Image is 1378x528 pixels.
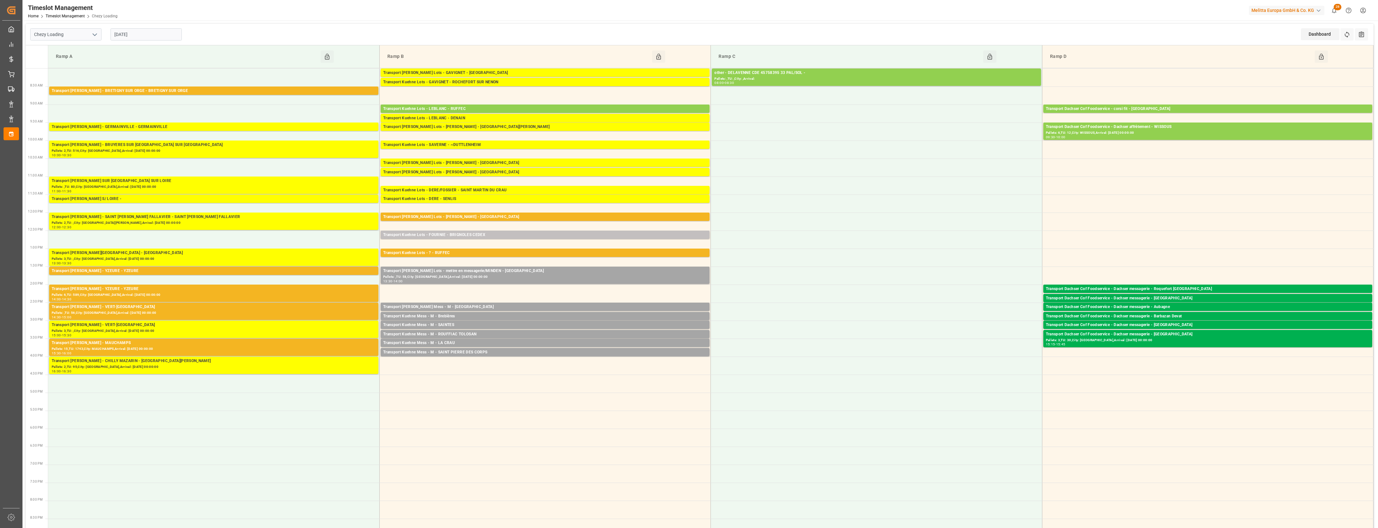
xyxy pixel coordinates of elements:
[1046,338,1370,343] div: Pallets: 3,TU: 30,City: [GEOGRAPHIC_DATA],Arrival: [DATE] 00:00:00
[62,226,71,229] div: 12:30
[1046,343,1055,346] div: 15:15
[1046,304,1370,310] div: Transport Dachser Cof Foodservice - Dachser messagerie - Aubagne
[62,334,71,337] div: 15:30
[52,340,376,346] div: Transport [PERSON_NAME] - MAUCHAMPS
[383,169,707,176] div: Transport [PERSON_NAME] Lots - [PERSON_NAME] - [GEOGRAPHIC_DATA]
[62,298,71,301] div: 14:30
[52,148,376,154] div: Pallets: 2,TU: 516,City: [GEOGRAPHIC_DATA],Arrival: [DATE] 00:00:00
[1046,331,1370,338] div: Transport Dachser Cof Foodservice - Dachser messagerie - [GEOGRAPHIC_DATA]
[61,334,62,337] div: -
[383,142,707,148] div: Transport Kuehne Lots - SAVERNE - ~DUTTLENHEIM
[28,14,39,18] a: Home
[52,196,376,202] div: Transport [PERSON_NAME] S/ LOIRE -
[62,352,71,355] div: 16:00
[30,336,43,339] span: 3:30 PM
[30,480,43,483] span: 7:30 PM
[383,232,707,238] div: Transport Kuehne Lots - FOURNIE - BRIGNOLES CEDEX
[46,14,85,18] a: Timeslot Management
[52,274,376,280] div: Pallets: 1,TU: 169,City: [GEOGRAPHIC_DATA],Arrival: [DATE] 00:00:00
[1046,106,1370,112] div: Transport Dachser Cof Foodservice - corsi fit - [GEOGRAPHIC_DATA]
[383,238,707,244] div: Pallets: ,TU: 56,City: BRIGNOLES CEDEX,Arrival: [DATE] 00:00:00
[1046,130,1370,136] div: Pallets: 6,TU: 12,City: WISSOUS,Arrival: [DATE] 00:00:00
[52,262,61,265] div: 13:00
[393,280,403,283] div: 14:00
[52,202,376,208] div: Pallets: 2,TU: 30,City: ,Arrival: [DATE] 00:00:00
[714,81,724,84] div: 08:00
[52,124,376,130] div: Transport [PERSON_NAME] - GERMAINVILLE - GERMAINVILLE
[52,94,376,100] div: Pallets: 1,TU: ,City: [GEOGRAPHIC_DATA],Arrival: [DATE] 00:00:00
[30,390,43,393] span: 5:00 PM
[52,220,376,226] div: Pallets: 2,TU: ,City: [GEOGRAPHIC_DATA][PERSON_NAME],Arrival: [DATE] 00:00:00
[716,50,983,63] div: Ramp C
[52,358,376,364] div: Transport [PERSON_NAME] - CHILLY MAZARIN - [GEOGRAPHIC_DATA][PERSON_NAME]
[383,220,707,226] div: Pallets: ,TU: 475,City: [GEOGRAPHIC_DATA],Arrival: [DATE] 00:00:00
[61,370,62,373] div: -
[383,176,707,181] div: Pallets: 4,TU: 141,City: [GEOGRAPHIC_DATA],Arrival: [DATE] 00:00:00
[383,202,707,208] div: Pallets: ,TU: 997,City: [GEOGRAPHIC_DATA],Arrival: [DATE] 00:00:00
[1055,136,1056,139] div: -
[383,196,707,202] div: Transport Kuehne Lots - DERE - SENLIS
[28,138,43,141] span: 10:00 AM
[52,304,376,310] div: Transport [PERSON_NAME] - VERT-[GEOGRAPHIC_DATA]
[1046,112,1370,118] div: Pallets: 11,TU: 21,City: [GEOGRAPHIC_DATA],Arrival: [DATE] 00:00:00
[61,226,62,229] div: -
[52,352,61,355] div: 15:30
[725,81,734,84] div: 08:30
[28,156,43,159] span: 10:30 AM
[52,190,61,193] div: 11:00
[1056,136,1065,139] div: 10:00
[383,268,707,274] div: Transport [PERSON_NAME] Lots - mettre en messagerie/MINDEN - [GEOGRAPHIC_DATA]
[52,154,61,157] div: 10:00
[62,316,71,319] div: 15:00
[714,70,1038,76] div: other - DELAVENNE CDE 45758395 33 PAL/SOL -
[52,214,376,220] div: Transport [PERSON_NAME] - SAINT [PERSON_NAME] FALLAVIER - SAINT [PERSON_NAME] FALLAVIER
[1047,50,1315,63] div: Ramp D
[53,50,321,63] div: Ramp A
[383,356,707,361] div: Pallets: ,TU: ,City: SAINT PIERRE DES CORPS,Arrival: [DATE] 00:00:00
[30,246,43,249] span: 1:00 PM
[30,84,43,87] span: 8:30 AM
[724,81,725,84] div: -
[1334,4,1341,10] span: 28
[52,370,61,373] div: 16:00
[1046,322,1370,328] div: Transport Dachser Cof Foodservice - Dachser messagerie - [GEOGRAPHIC_DATA]
[383,70,707,76] div: Transport [PERSON_NAME] Lots - GAVIGNET - [GEOGRAPHIC_DATA]
[28,210,43,213] span: 12:00 PM
[1327,3,1341,18] button: show 28 new notifications
[61,262,62,265] div: -
[30,28,102,41] input: Type to search/select
[383,86,707,91] div: Pallets: 3,TU: ,City: ROCHEFORT SUR NENON,Arrival: [DATE] 00:00:00
[383,106,707,112] div: Transport Kuehne Lots - LEBLANC - RUFFEC
[383,328,707,334] div: Pallets: ,TU: 15,City: [GEOGRAPHIC_DATA],Arrival: [DATE] 00:00:00
[90,30,99,40] button: open menu
[1046,124,1370,130] div: Transport Dachser Cof Foodservice - Dachser affrètement - WISSOUS
[110,28,182,41] input: DD-MM-YYYY
[383,115,707,122] div: Transport Kuehne Lots - LEBLANC - DENAIN
[30,372,43,375] span: 4:30 PM
[61,352,62,355] div: -
[52,268,376,274] div: Transport [PERSON_NAME] - YZEURE - YZEURE
[52,346,376,352] div: Pallets: 15,TU: 1743,City: MAUCHAMPS,Arrival: [DATE] 00:00:00
[52,184,376,190] div: Pallets: ,TU: 80,City: [GEOGRAPHIC_DATA],Arrival: [DATE] 00:00:00
[393,280,393,283] div: -
[383,256,707,262] div: Pallets: 1,TU: 721,City: RUFFEC,Arrival: [DATE] 00:00:00
[383,340,707,346] div: Transport Kuehne Mess - M - LA CRAU
[30,462,43,465] span: 7:00 PM
[52,334,61,337] div: 15:00
[52,286,376,292] div: Transport [PERSON_NAME] - YZEURE - YZEURE
[52,226,61,229] div: 12:00
[383,76,707,82] div: Pallets: 2,TU: 324,City: [GEOGRAPHIC_DATA],Arrival: [DATE] 00:00:00
[1046,302,1370,307] div: Pallets: 1,TU: 62,City: [GEOGRAPHIC_DATA],Arrival: [DATE] 00:00:00
[714,76,1038,82] div: Pallets: ,TU: ,City: ,Arrival:
[383,338,707,343] div: Pallets: ,TU: 14,City: ROUFFIAC TOLOSAN,Arrival: [DATE] 00:00:00
[1249,4,1327,16] button: Melitta Europa GmbH & Co. KG
[52,298,61,301] div: 14:00
[1055,343,1056,346] div: -
[383,79,707,86] div: Transport Kuehne Lots - GAVIGNET - ROCHEFORT SUR NENON
[30,282,43,285] span: 2:00 PM
[61,298,62,301] div: -
[52,316,61,319] div: 14:30
[383,274,707,280] div: Pallets: ,TU: 58,City: [GEOGRAPHIC_DATA],Arrival: [DATE] 00:00:00
[52,178,376,184] div: Transport [PERSON_NAME] SUR [GEOGRAPHIC_DATA] SUR LOIRE
[383,310,707,316] div: Pallets: 1,TU: 124,City: [GEOGRAPHIC_DATA],Arrival: [DATE] 00:00:00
